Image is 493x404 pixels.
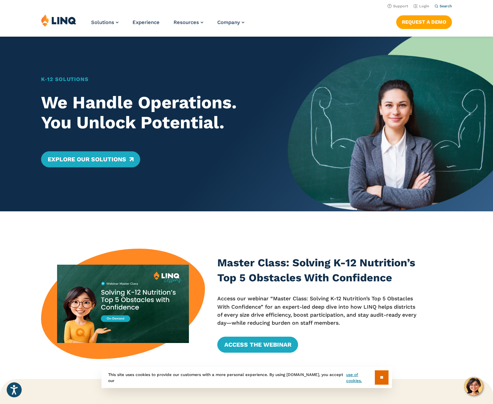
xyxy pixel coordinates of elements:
[133,19,160,25] a: Experience
[217,19,240,25] span: Company
[388,4,408,8] a: Support
[288,37,493,211] img: Home Banner
[217,337,298,353] a: Access the Webinar
[41,151,140,167] a: Explore Our Solutions
[217,295,417,327] p: Access our webinar “Master Class: Solving K-12 Nutrition’s Top 5 Obstacles With Confidence” for a...
[414,4,429,8] a: Login
[41,75,267,83] h1: K‑12 Solutions
[396,14,452,29] nav: Button Navigation
[435,4,452,9] button: Open Search Bar
[217,19,244,25] a: Company
[91,19,118,25] a: Solutions
[174,19,203,25] a: Resources
[41,93,267,133] h2: We Handle Operations. You Unlock Potential.
[217,255,417,286] h3: Master Class: Solving K-12 Nutrition’s Top 5 Obstacles With Confidence
[91,14,244,36] nav: Primary Navigation
[464,377,483,396] button: Hello, have a question? Let’s chat.
[346,372,375,384] a: use of cookies.
[101,367,392,388] div: This site uses cookies to provide our customers with a more personal experience. By using [DOMAIN...
[396,15,452,29] a: Request a Demo
[440,4,452,8] span: Search
[174,19,199,25] span: Resources
[91,19,114,25] span: Solutions
[41,14,76,27] img: LINQ | K‑12 Software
